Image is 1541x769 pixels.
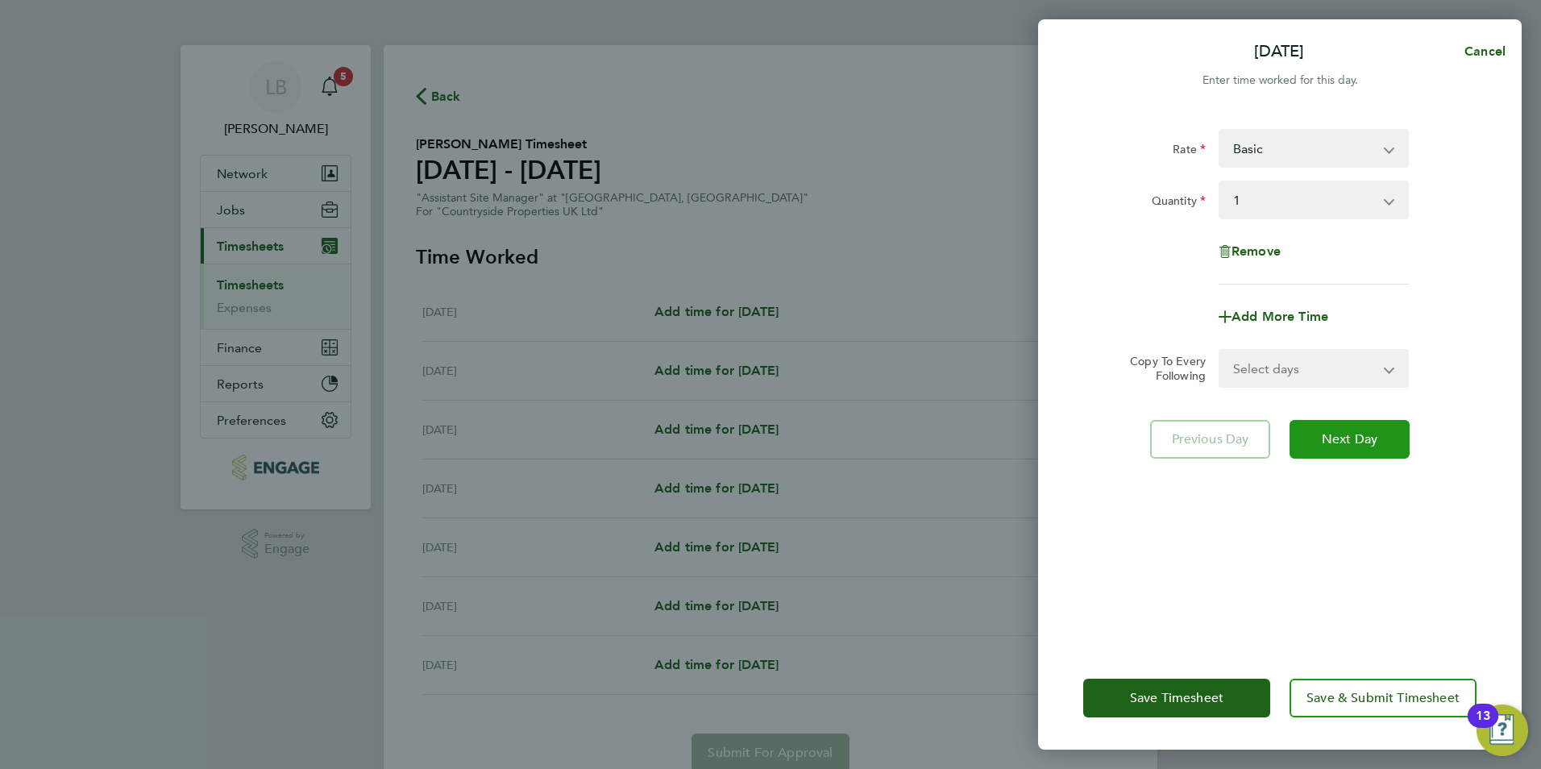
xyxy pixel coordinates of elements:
[1219,245,1281,258] button: Remove
[1254,40,1304,63] p: [DATE]
[1477,705,1528,756] button: Open Resource Center, 13 new notifications
[1460,44,1506,59] span: Cancel
[1290,420,1410,459] button: Next Day
[1232,309,1328,324] span: Add More Time
[1117,354,1206,383] label: Copy To Every Following
[1306,690,1460,706] span: Save & Submit Timesheet
[1173,142,1206,161] label: Rate
[1038,71,1522,90] div: Enter time worked for this day.
[1130,690,1223,706] span: Save Timesheet
[1152,193,1206,213] label: Quantity
[1439,35,1522,68] button: Cancel
[1476,716,1490,737] div: 13
[1290,679,1477,717] button: Save & Submit Timesheet
[1232,243,1281,259] span: Remove
[1219,310,1328,323] button: Add More Time
[1322,431,1377,447] span: Next Day
[1083,679,1270,717] button: Save Timesheet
